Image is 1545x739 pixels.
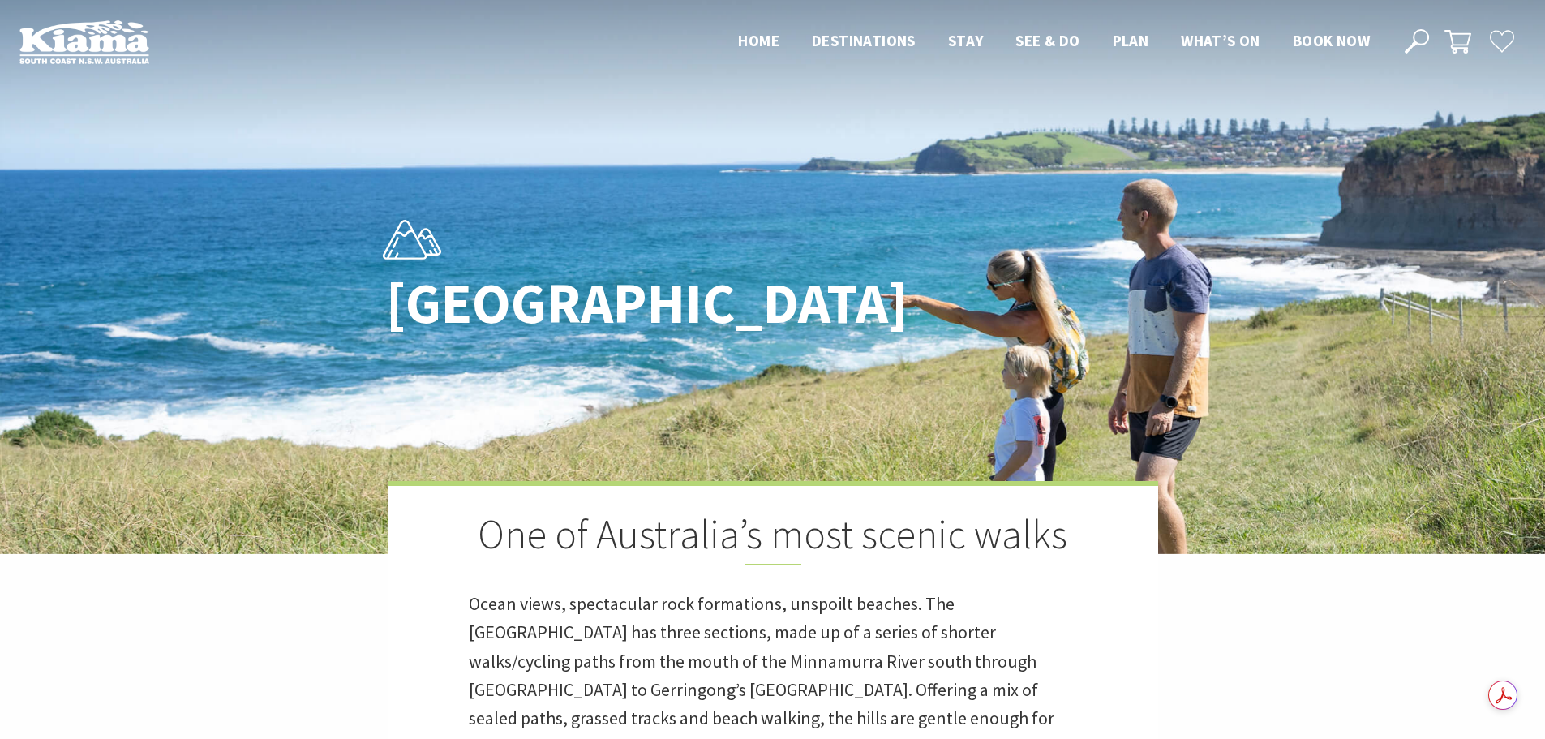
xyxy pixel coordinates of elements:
span: Book now [1293,31,1370,50]
span: Stay [948,31,984,50]
span: Destinations [812,31,916,50]
h2: One of Australia’s most scenic walks [469,510,1077,565]
span: See & Do [1015,31,1079,50]
span: Home [738,31,779,50]
span: Plan [1113,31,1149,50]
nav: Main Menu [722,28,1386,55]
h1: [GEOGRAPHIC_DATA] [386,272,844,334]
span: What’s On [1181,31,1260,50]
img: Kiama Logo [19,19,149,64]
